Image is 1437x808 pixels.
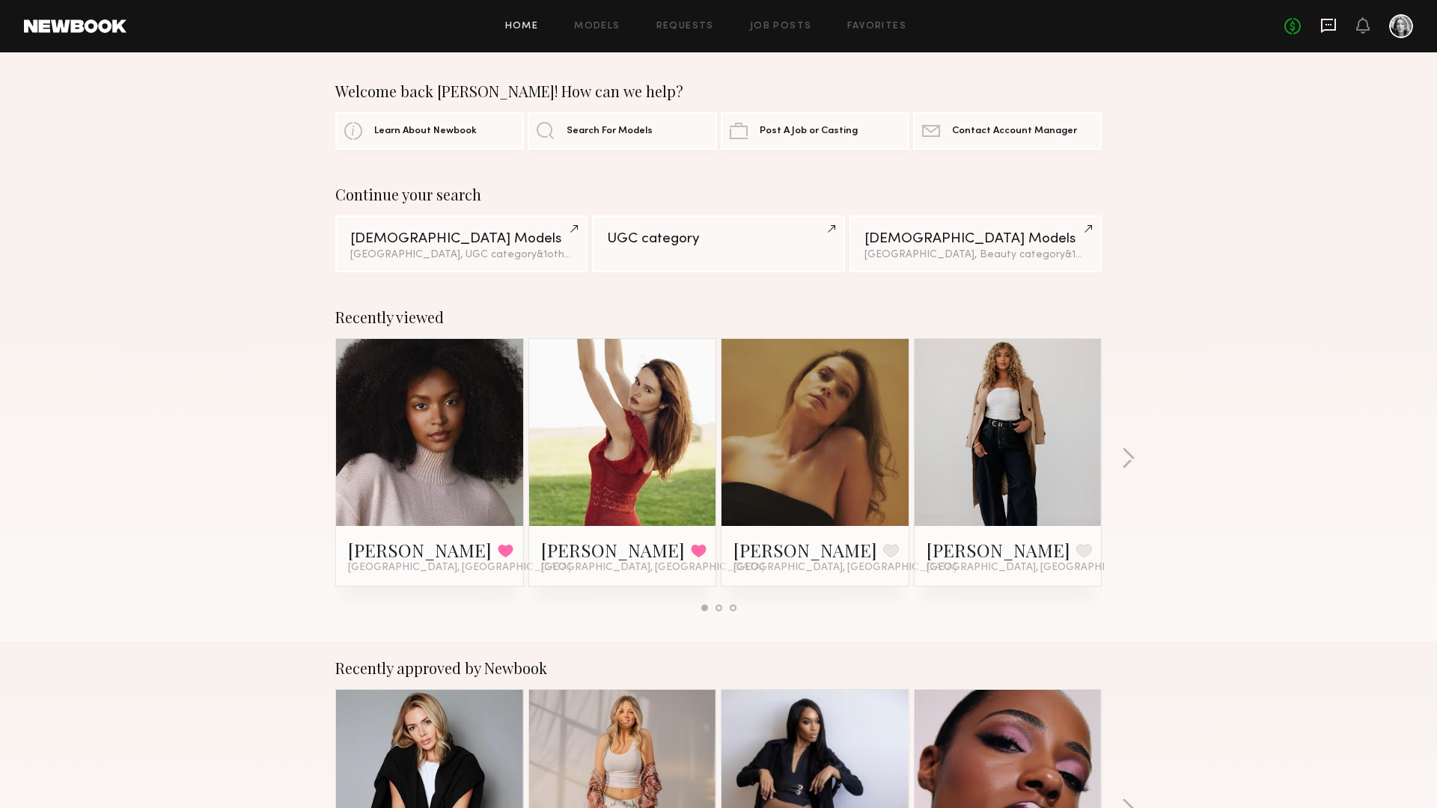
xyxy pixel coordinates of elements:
[335,659,1102,677] div: Recently approved by Newbook
[913,112,1102,150] a: Contact Account Manager
[567,126,653,136] span: Search For Models
[335,308,1102,326] div: Recently viewed
[1065,250,1129,260] span: & 1 other filter
[849,215,1102,272] a: [DEMOGRAPHIC_DATA] Models[GEOGRAPHIC_DATA], Beauty category&1other filter
[335,186,1102,203] div: Continue your search
[350,250,573,260] div: [GEOGRAPHIC_DATA], UGC category
[374,126,477,136] span: Learn About Newbook
[864,250,1087,260] div: [GEOGRAPHIC_DATA], Beauty category
[348,562,571,574] span: [GEOGRAPHIC_DATA], [GEOGRAPHIC_DATA]
[528,112,716,150] a: Search For Models
[505,22,539,31] a: Home
[537,250,601,260] span: & 1 other filter
[847,22,906,31] a: Favorites
[350,232,573,246] div: [DEMOGRAPHIC_DATA] Models
[574,22,620,31] a: Models
[335,82,1102,100] div: Welcome back [PERSON_NAME]! How can we help?
[592,215,844,272] a: UGC category
[541,538,685,562] a: [PERSON_NAME]
[927,538,1070,562] a: [PERSON_NAME]
[952,126,1077,136] span: Contact Account Manager
[656,22,714,31] a: Requests
[335,215,588,272] a: [DEMOGRAPHIC_DATA] Models[GEOGRAPHIC_DATA], UGC category&1other filter
[541,562,764,574] span: [GEOGRAPHIC_DATA], [GEOGRAPHIC_DATA]
[733,562,957,574] span: [GEOGRAPHIC_DATA], [GEOGRAPHIC_DATA]
[721,112,909,150] a: Post A Job or Casting
[864,232,1087,246] div: [DEMOGRAPHIC_DATA] Models
[927,562,1150,574] span: [GEOGRAPHIC_DATA], [GEOGRAPHIC_DATA]
[733,538,877,562] a: [PERSON_NAME]
[335,112,524,150] a: Learn About Newbook
[607,232,829,246] div: UGC category
[750,22,812,31] a: Job Posts
[760,126,858,136] span: Post A Job or Casting
[348,538,492,562] a: [PERSON_NAME]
